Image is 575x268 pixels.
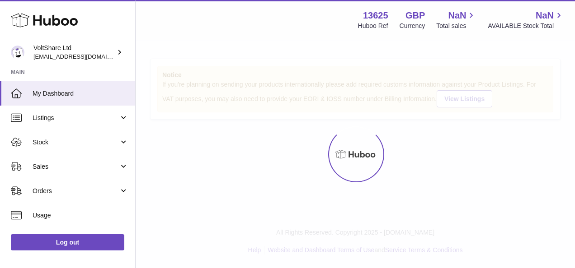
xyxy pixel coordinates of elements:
[33,211,128,220] span: Usage
[33,44,115,61] div: VoltShare Ltd
[436,9,476,30] a: NaN Total sales
[358,22,388,30] div: Huboo Ref
[363,9,388,22] strong: 13625
[33,162,119,171] span: Sales
[405,9,425,22] strong: GBP
[33,53,133,60] span: [EMAIL_ADDRESS][DOMAIN_NAME]
[11,234,124,250] a: Log out
[448,9,466,22] span: NaN
[400,22,425,30] div: Currency
[436,22,476,30] span: Total sales
[33,187,119,195] span: Orders
[33,89,128,98] span: My Dashboard
[536,9,554,22] span: NaN
[488,22,564,30] span: AVAILABLE Stock Total
[33,138,119,147] span: Stock
[11,46,24,59] img: info@voltshare.co.uk
[488,9,564,30] a: NaN AVAILABLE Stock Total
[33,114,119,122] span: Listings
